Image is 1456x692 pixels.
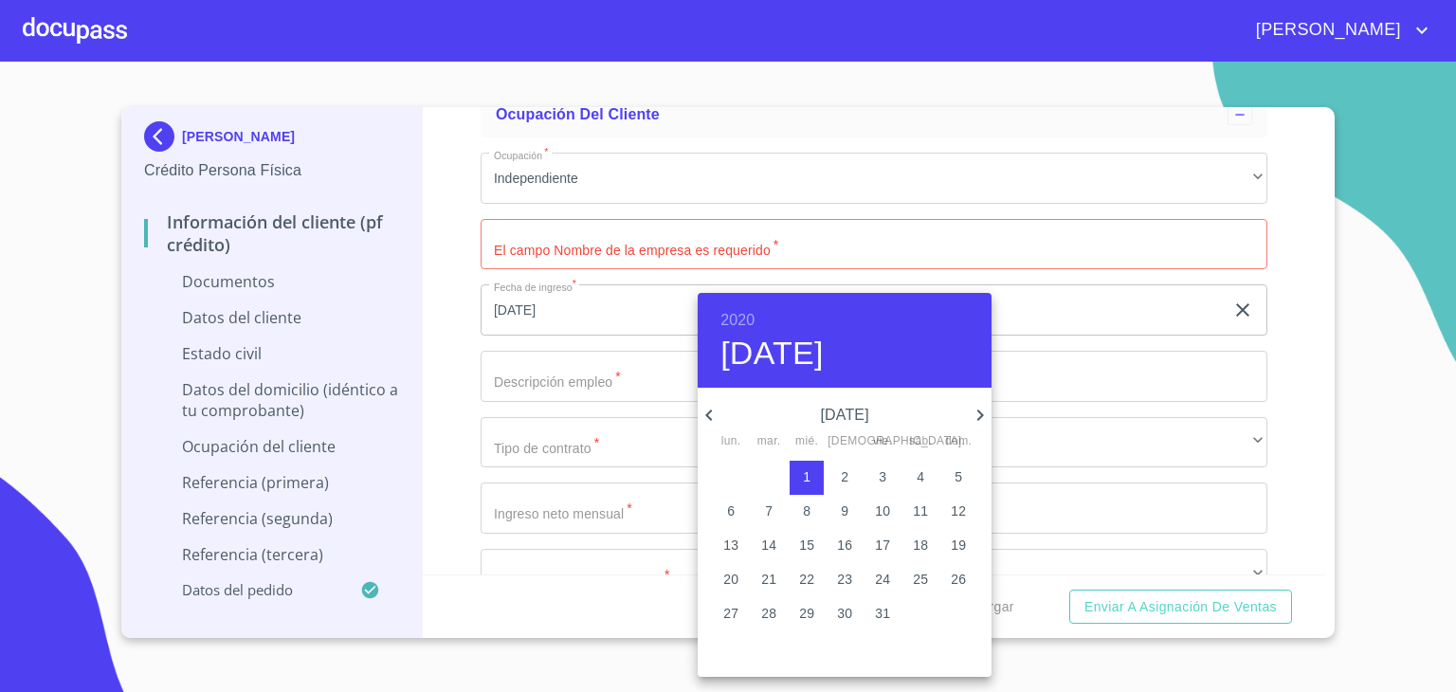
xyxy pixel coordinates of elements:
[865,529,900,563] button: 17
[752,495,786,529] button: 7
[913,501,928,520] p: 11
[903,529,937,563] button: 18
[765,501,773,520] p: 7
[720,334,824,373] button: [DATE]
[723,570,738,589] p: 20
[828,461,862,495] button: 2
[752,597,786,631] button: 28
[761,604,776,623] p: 28
[723,604,738,623] p: 27
[761,570,776,589] p: 21
[714,597,748,631] button: 27
[951,536,966,555] p: 19
[903,495,937,529] button: 11
[941,432,975,451] span: dom.
[941,461,975,495] button: 5
[790,597,824,631] button: 29
[941,529,975,563] button: 19
[913,570,928,589] p: 25
[865,563,900,597] button: 24
[727,501,735,520] p: 6
[903,563,937,597] button: 25
[714,495,748,529] button: 6
[714,563,748,597] button: 20
[841,501,848,520] p: 9
[865,432,900,451] span: vie.
[865,495,900,529] button: 10
[913,536,928,555] p: 18
[841,467,848,486] p: 2
[875,536,890,555] p: 17
[720,307,755,334] button: 2020
[941,495,975,529] button: 12
[803,501,810,520] p: 8
[790,495,824,529] button: 8
[875,501,890,520] p: 10
[723,536,738,555] p: 13
[875,604,890,623] p: 31
[875,570,890,589] p: 24
[955,467,962,486] p: 5
[951,501,966,520] p: 12
[761,536,776,555] p: 14
[828,597,862,631] button: 30
[879,467,886,486] p: 3
[941,563,975,597] button: 26
[799,570,814,589] p: 22
[828,432,862,451] span: [DEMOGRAPHIC_DATA].
[752,432,786,451] span: mar.
[865,461,900,495] button: 3
[837,604,852,623] p: 30
[903,432,937,451] span: sáb.
[917,467,924,486] p: 4
[714,529,748,563] button: 13
[799,604,814,623] p: 29
[828,495,862,529] button: 9
[865,597,900,631] button: 31
[714,432,748,451] span: lun.
[903,461,937,495] button: 4
[837,570,852,589] p: 23
[790,563,824,597] button: 22
[828,529,862,563] button: 16
[828,563,862,597] button: 23
[837,536,852,555] p: 16
[790,432,824,451] span: mié.
[951,570,966,589] p: 26
[720,404,969,427] p: [DATE]
[752,563,786,597] button: 21
[790,461,824,495] button: 1
[803,467,810,486] p: 1
[790,529,824,563] button: 15
[752,529,786,563] button: 14
[799,536,814,555] p: 15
